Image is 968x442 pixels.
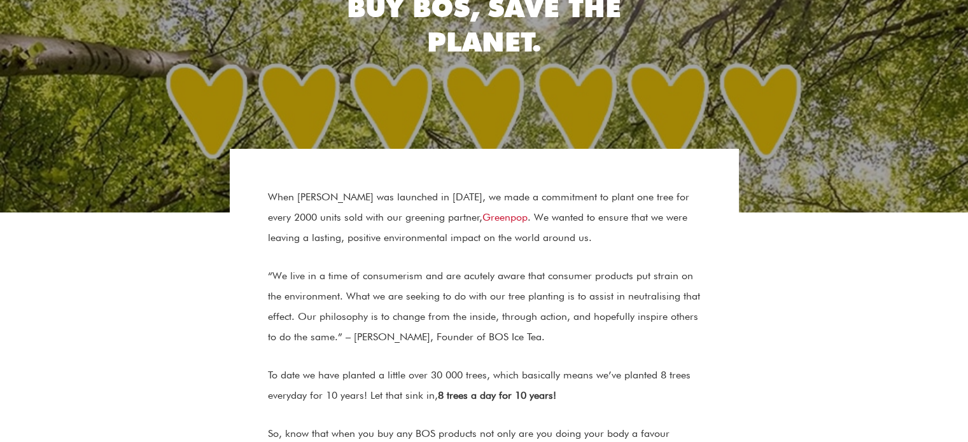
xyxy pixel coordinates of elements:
[482,211,528,223] a: Greenpop
[268,266,701,347] p: “We live in a time of consumerism and are acutely aware that consumer products put strain on the ...
[268,187,701,248] p: When [PERSON_NAME] was launched in [DATE], we made a commitment to plant one tree for every 2000 ...
[268,365,701,406] p: To date we have planted a little over 30 000 trees, which basically means we’ve planted 8 trees e...
[438,389,556,401] strong: 8 trees a day for 10 years!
